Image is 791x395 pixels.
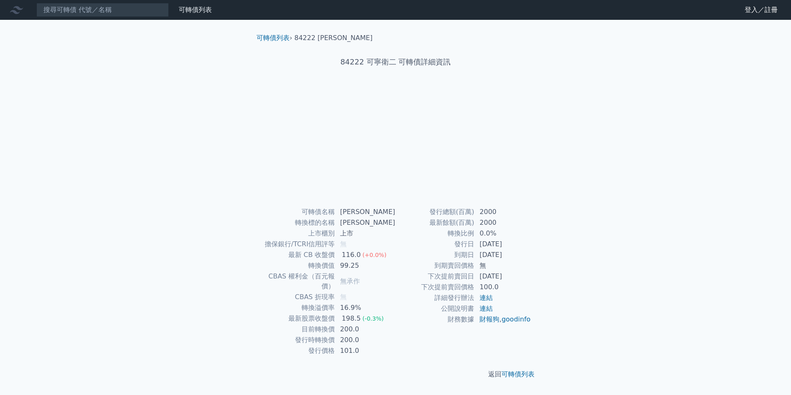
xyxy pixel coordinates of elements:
[335,302,395,313] td: 16.9%
[260,228,335,239] td: 上市櫃別
[501,370,535,378] a: 可轉債列表
[395,314,475,325] td: 財務數據
[479,305,493,312] a: 連結
[395,260,475,271] td: 到期賣回價格
[260,324,335,335] td: 目前轉換價
[335,228,395,239] td: 上市
[260,345,335,356] td: 發行價格
[260,292,335,302] td: CBAS 折現率
[340,277,360,285] span: 無承作
[256,33,292,43] li: ›
[295,33,373,43] li: 84222 [PERSON_NAME]
[395,271,475,282] td: 下次提前賣回日
[475,282,531,293] td: 100.0
[335,207,395,217] td: [PERSON_NAME]
[260,302,335,313] td: 轉換溢價率
[479,315,499,323] a: 財報狗
[475,228,531,239] td: 0.0%
[738,3,784,17] a: 登入／註冊
[335,345,395,356] td: 101.0
[475,239,531,250] td: [DATE]
[395,228,475,239] td: 轉換比例
[260,250,335,260] td: 最新 CB 收盤價
[260,335,335,345] td: 發行時轉換價
[340,240,347,248] span: 無
[250,369,541,379] p: 返回
[479,294,493,302] a: 連結
[395,293,475,303] td: 詳細發行辦法
[260,217,335,228] td: 轉換標的名稱
[362,315,384,322] span: (-0.3%)
[340,314,362,324] div: 198.5
[395,303,475,314] td: 公開說明書
[260,271,335,292] td: CBAS 權利金（百元報價）
[36,3,169,17] input: 搜尋可轉債 代號／名稱
[475,217,531,228] td: 2000
[335,260,395,271] td: 99.25
[395,239,475,250] td: 發行日
[475,207,531,217] td: 2000
[260,239,335,250] td: 擔保銀行/TCRI信用評等
[260,260,335,271] td: 轉換價值
[335,217,395,228] td: [PERSON_NAME]
[256,34,290,42] a: 可轉債列表
[335,335,395,345] td: 200.0
[501,315,530,323] a: goodinfo
[340,293,347,301] span: 無
[475,250,531,260] td: [DATE]
[475,260,531,271] td: 無
[260,207,335,217] td: 可轉債名稱
[335,324,395,335] td: 200.0
[362,252,386,258] span: (+0.0%)
[395,217,475,228] td: 最新餘額(百萬)
[475,271,531,282] td: [DATE]
[395,250,475,260] td: 到期日
[340,250,362,260] div: 116.0
[260,313,335,324] td: 最新股票收盤價
[475,314,531,325] td: ,
[250,56,541,68] h1: 84222 可寧衛二 可轉債詳細資訊
[395,282,475,293] td: 下次提前賣回價格
[179,6,212,14] a: 可轉債列表
[395,207,475,217] td: 發行總額(百萬)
